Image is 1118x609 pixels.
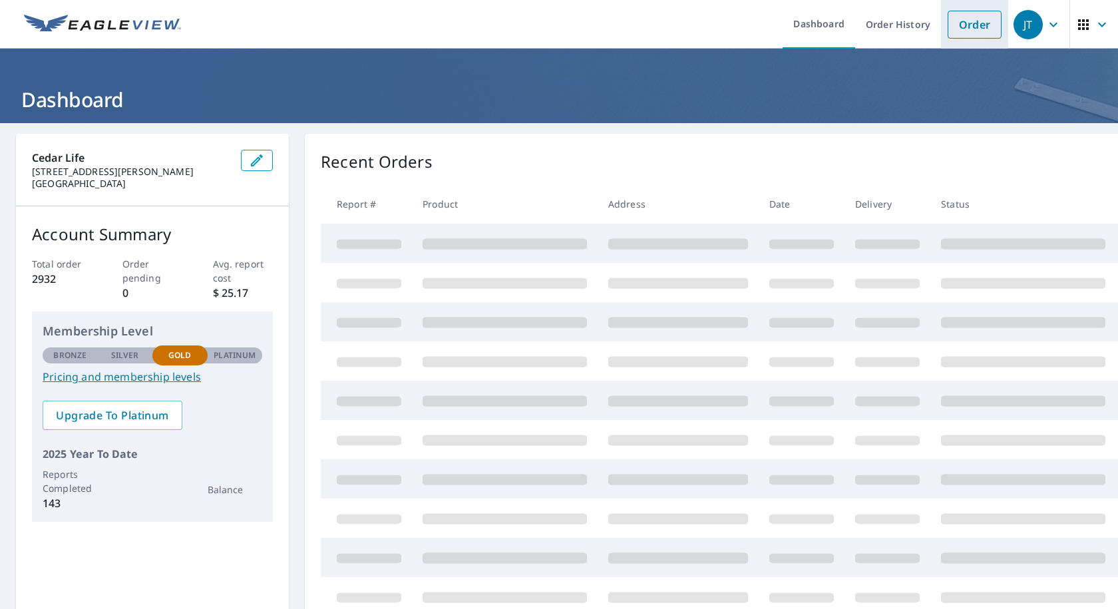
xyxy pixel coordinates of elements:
[111,349,139,361] p: Silver
[208,483,263,497] p: Balance
[53,408,172,423] span: Upgrade To Platinum
[43,495,98,511] p: 143
[930,184,1116,224] th: Status
[122,257,183,285] p: Order pending
[122,285,183,301] p: 0
[16,86,1102,113] h1: Dashboard
[43,467,98,495] p: Reports Completed
[43,446,262,462] p: 2025 Year To Date
[1014,10,1043,39] div: JT
[321,150,433,174] p: Recent Orders
[168,349,191,361] p: Gold
[43,401,182,430] a: Upgrade To Platinum
[321,184,412,224] th: Report #
[53,349,87,361] p: Bronze
[412,184,598,224] th: Product
[43,322,262,340] p: Membership Level
[948,11,1002,39] a: Order
[213,257,274,285] p: Avg. report cost
[32,166,230,178] p: [STREET_ADDRESS][PERSON_NAME]
[32,222,273,246] p: Account Summary
[214,349,256,361] p: Platinum
[24,15,181,35] img: EV Logo
[844,184,930,224] th: Delivery
[32,257,93,271] p: Total order
[32,271,93,287] p: 2932
[43,369,262,385] a: Pricing and membership levels
[759,184,844,224] th: Date
[32,150,230,166] p: Cedar Life
[598,184,759,224] th: Address
[213,285,274,301] p: $ 25.17
[32,178,230,190] p: [GEOGRAPHIC_DATA]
